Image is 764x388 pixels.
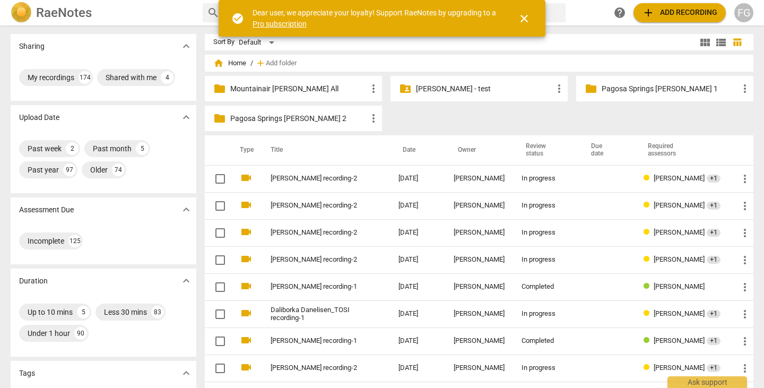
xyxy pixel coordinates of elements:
div: Under 1 hour [28,328,70,339]
th: Type [231,135,258,165]
div: In progress [522,175,570,183]
span: folder [213,112,226,125]
a: Pro subscription [253,20,307,28]
td: [DATE] [390,273,445,300]
span: +1 [707,175,720,183]
img: Logo [11,2,32,23]
th: Required assessors [635,135,730,165]
div: 97 [63,163,76,176]
span: [PERSON_NAME] [654,228,705,236]
p: Sharing [19,41,45,52]
span: expand_more [180,203,193,216]
span: help [613,6,626,19]
div: 2 [66,142,79,155]
span: videocam [240,334,253,347]
span: more_vert [739,173,751,185]
div: 4 [161,71,173,84]
td: [DATE] [390,192,445,219]
div: My recordings [28,72,74,83]
span: Review status: in progress [644,364,654,372]
span: close [518,12,531,25]
span: Review status: in progress [644,174,654,182]
div: FG [734,3,753,22]
td: [DATE] [390,327,445,355]
div: [PERSON_NAME] [454,175,505,183]
td: [DATE] [390,300,445,327]
div: In progress [522,310,570,318]
p: Pagosa Springs TOSI 2 [230,113,367,124]
div: +1 [707,364,720,372]
span: Review status: completed [644,282,654,290]
div: +1 [707,310,720,318]
div: Ask support [667,376,747,388]
div: 83 [151,306,164,318]
th: Owner [445,135,513,165]
a: [PERSON_NAME] recording-2 [271,202,360,210]
td: [DATE] [390,219,445,246]
td: [DATE] [390,246,445,273]
a: [PERSON_NAME] recording-1 [271,337,360,345]
span: more_vert [367,112,380,125]
span: [PERSON_NAME] [654,309,705,317]
span: more_vert [739,254,751,266]
div: 125 [68,235,81,247]
div: Past year [28,165,59,175]
span: videocam [240,280,253,292]
span: videocam [240,171,253,184]
button: List view [713,35,729,50]
span: check_circle [231,12,244,25]
a: [PERSON_NAME] recording-1 [271,283,360,291]
span: Review status: in progress [644,228,654,236]
a: Daliborka Danelisen_TOSI recording-1 [271,306,360,322]
p: Duration [19,275,48,287]
span: Home [213,58,246,68]
a: [PERSON_NAME] recording-2 [271,175,360,183]
button: Show more [178,273,194,289]
div: In progress [522,256,570,264]
div: [PERSON_NAME] [454,229,505,237]
th: Title [258,135,390,165]
span: videocam [240,199,253,211]
div: In progress [522,202,570,210]
span: Review status: completed [644,337,654,344]
span: expand_more [180,40,193,53]
span: videocam [240,307,253,320]
span: more_vert [739,335,751,348]
div: +1 [707,256,720,264]
div: 90 [74,327,87,340]
div: In progress [522,229,570,237]
div: Shared with me [106,72,157,83]
span: more_vert [739,362,751,375]
th: Review status [513,135,578,165]
span: add [255,58,266,68]
span: Add folder [266,59,297,67]
span: view_module [699,36,711,49]
span: videocam [240,361,253,374]
span: folder [213,82,226,95]
th: Date [390,135,445,165]
span: expand_more [180,274,193,287]
span: expand_more [180,367,193,380]
div: Past week [28,143,62,154]
button: Table view [729,35,745,50]
div: [PERSON_NAME] [454,283,505,291]
button: Tile view [697,35,713,50]
span: +1 [707,229,720,237]
div: +1 [707,202,720,210]
span: more_vert [367,82,380,95]
td: [DATE] [390,165,445,192]
div: 174 [79,71,91,84]
div: [PERSON_NAME] [454,256,505,264]
span: expand_more [180,111,193,124]
span: +1 [707,337,720,345]
div: Less 30 mins [104,307,147,317]
div: [PERSON_NAME] [454,202,505,210]
span: more_vert [739,200,751,212]
span: Review status: in progress [644,255,654,263]
span: table_chart [732,37,742,47]
span: [PERSON_NAME] [654,201,705,209]
h2: RaeNotes [36,5,92,20]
